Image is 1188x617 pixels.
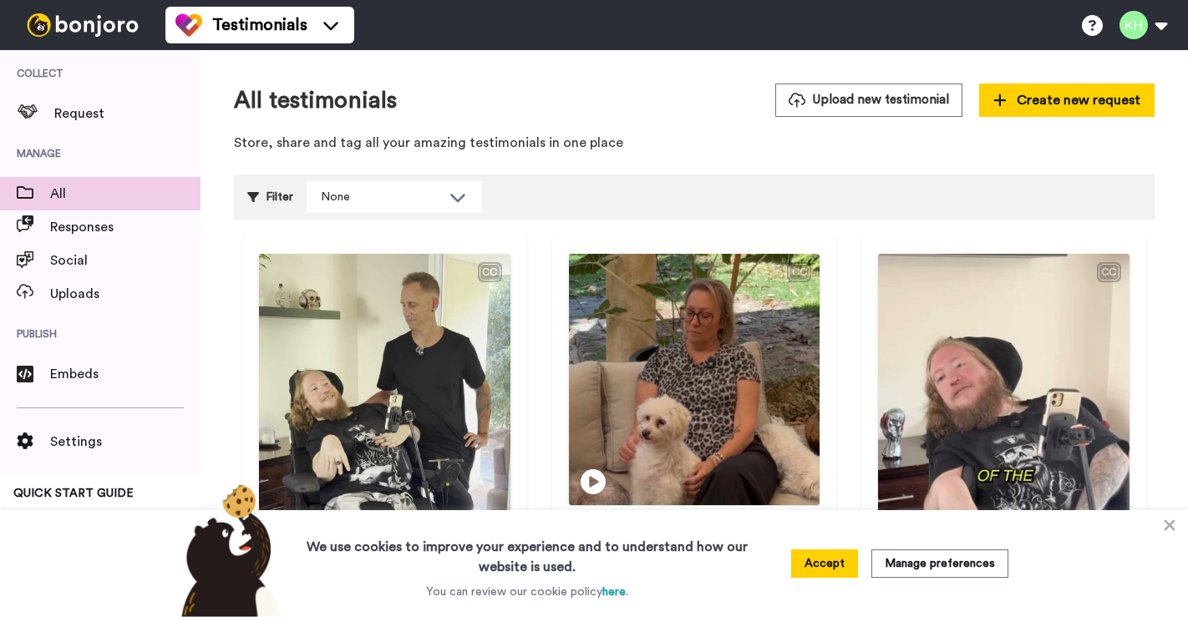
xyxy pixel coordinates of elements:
h3: We use cookies to improve your experience and to understand how our website is used. [290,527,764,577]
div: Filter [247,181,293,213]
span: 85% [13,508,33,522]
button: Manage preferences [871,549,1008,578]
div: CC [1099,264,1119,281]
p: You can review our cookie policy . [426,584,628,600]
span: Request [54,104,201,124]
button: Accept [791,549,858,578]
span: QUICK START GUIDE [13,488,134,499]
span: Uploads [50,284,201,304]
button: Upload new testimonial [775,83,962,116]
span: Embeds [50,364,201,384]
span: Settings [50,432,201,452]
span: Testimonials [212,13,307,37]
img: bj-logo-header-white.svg [20,13,145,37]
div: CC [789,264,810,281]
div: CC [480,264,500,281]
img: bear-with-cookie.png [166,483,290,617]
span: All [50,184,201,204]
a: here [602,586,626,598]
div: None [321,189,441,205]
img: Video Thumbnail [259,254,510,568]
img: Video Thumbnail [569,254,820,505]
span: Create new request [993,90,1140,110]
span: Responses [50,217,201,237]
img: tm-color.svg [175,12,202,38]
button: Create new request [979,83,1155,117]
span: Social [50,250,201,271]
h1: All testimonials [234,88,397,114]
p: Store, share and tag all your amazing testimonials in one place [234,134,1155,153]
